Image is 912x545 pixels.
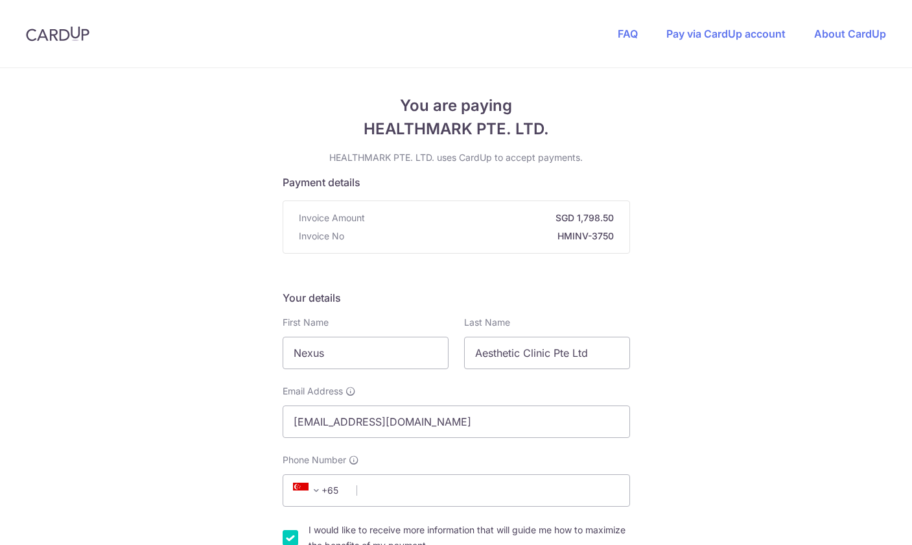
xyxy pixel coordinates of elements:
[283,316,329,329] label: First Name
[814,27,886,40] a: About CardUp
[283,117,630,141] span: HEALTHMARK PTE. LTD.
[299,212,365,224] span: Invoice Amount
[289,483,347,498] span: +65
[283,151,630,164] p: HEALTHMARK PTE. LTD. uses CardUp to accept payments.
[370,212,614,224] strong: SGD 1,798.50
[283,94,630,117] span: You are paying
[618,27,638,40] a: FAQ
[26,26,89,42] img: CardUp
[283,290,630,306] h5: Your details
[299,230,344,243] span: Invoice No
[464,316,510,329] label: Last Name
[283,175,630,190] h5: Payment details
[293,483,324,498] span: +65
[349,230,614,243] strong: HMINV-3750
[283,454,346,466] span: Phone Number
[283,337,449,369] input: First name
[666,27,786,40] a: Pay via CardUp account
[283,385,343,398] span: Email Address
[464,337,630,369] input: Last name
[283,406,630,438] input: Email address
